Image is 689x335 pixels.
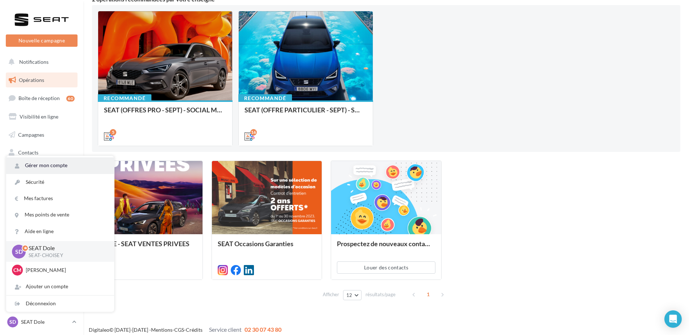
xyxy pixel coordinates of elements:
[4,90,79,106] a: Boîte de réception60
[174,327,184,333] a: CGS
[323,291,339,298] span: Afficher
[18,131,44,137] span: Campagnes
[6,157,114,174] a: Gérer mon compte
[89,327,109,333] a: Digitaleo
[6,295,114,312] div: Déconnexion
[4,181,79,197] a: Calendrier
[6,223,114,240] a: Aide en ligne
[218,240,316,255] div: SEAT Occasions Garanties
[245,106,367,121] div: SEAT (OFFRE PARTICULIER - SEPT) - SOCIAL MEDIA
[4,223,79,245] a: Campagnes DataOnDemand
[66,96,75,102] div: 60
[29,244,103,252] p: SEAT Dole
[6,278,114,295] div: Ajouter un compte
[4,54,76,70] button: Notifications
[337,261,435,274] button: Louer des contacts
[19,77,44,83] span: Opérations
[366,291,396,298] span: résultats/page
[664,310,682,328] div: Open Intercom Messenger
[4,73,79,88] a: Opérations
[346,292,352,298] span: 12
[343,290,362,300] button: 12
[151,327,172,333] a: Mentions
[21,318,69,326] p: SEAT Dole
[26,266,105,274] p: [PERSON_NAME]
[15,247,23,256] span: SD
[238,94,292,102] div: Recommandé
[245,326,281,333] span: 02 30 07 43 80
[6,207,114,223] a: Mes points de vente
[110,129,116,136] div: 5
[18,95,60,101] span: Boîte de réception
[98,240,197,255] div: SOME - SEAT VENTES PRIVEES
[19,59,49,65] span: Notifications
[4,199,79,220] a: PLV et print personnalisable
[89,327,281,333] span: © [DATE]-[DATE] - - -
[9,318,16,326] span: SD
[20,113,58,120] span: Visibilité en ligne
[18,149,38,156] span: Contacts
[98,94,151,102] div: Recommandé
[104,106,226,121] div: SEAT (OFFRES PRO - SEPT) - SOCIAL MEDIA
[6,34,78,47] button: Nouvelle campagne
[186,327,202,333] a: Crédits
[6,190,114,207] a: Mes factures
[6,174,114,190] a: Sécurité
[6,315,78,329] a: SD SEAT Dole
[4,145,79,160] a: Contacts
[13,266,21,274] span: CM
[4,163,79,178] a: Médiathèque
[422,289,434,300] span: 1
[250,129,257,136] div: 16
[4,127,79,142] a: Campagnes
[4,109,79,124] a: Visibilité en ligne
[337,240,435,255] div: Prospectez de nouveaux contacts
[29,252,103,259] p: SEAT-CHOISEY
[209,326,242,333] span: Service client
